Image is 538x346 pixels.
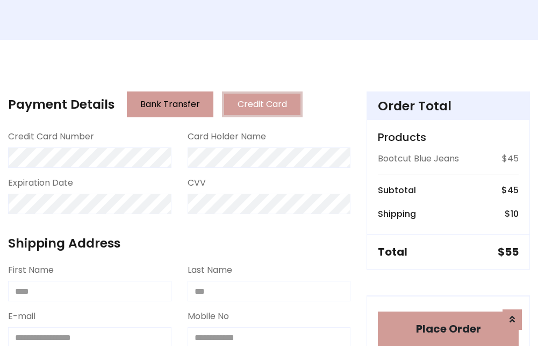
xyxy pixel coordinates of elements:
[378,245,407,258] h5: Total
[501,185,519,195] h6: $
[8,264,54,277] label: First Name
[8,310,35,323] label: E-mail
[378,152,459,165] p: Bootcut Blue Jeans
[188,176,206,189] label: CVV
[502,152,519,165] p: $45
[507,184,519,196] span: 45
[188,130,266,143] label: Card Holder Name
[378,98,519,114] h4: Order Total
[378,312,519,346] button: Place Order
[505,209,519,219] h6: $
[188,264,232,277] label: Last Name
[8,176,73,189] label: Expiration Date
[511,208,519,220] span: 10
[222,91,303,117] button: Credit Card
[8,97,114,112] h4: Payment Details
[8,236,350,251] h4: Shipping Address
[188,310,229,323] label: Mobile No
[378,185,416,195] h6: Subtotal
[505,244,519,259] span: 55
[8,130,94,143] label: Credit Card Number
[127,91,213,117] button: Bank Transfer
[498,245,519,258] h5: $
[378,131,519,144] h5: Products
[378,209,416,219] h6: Shipping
